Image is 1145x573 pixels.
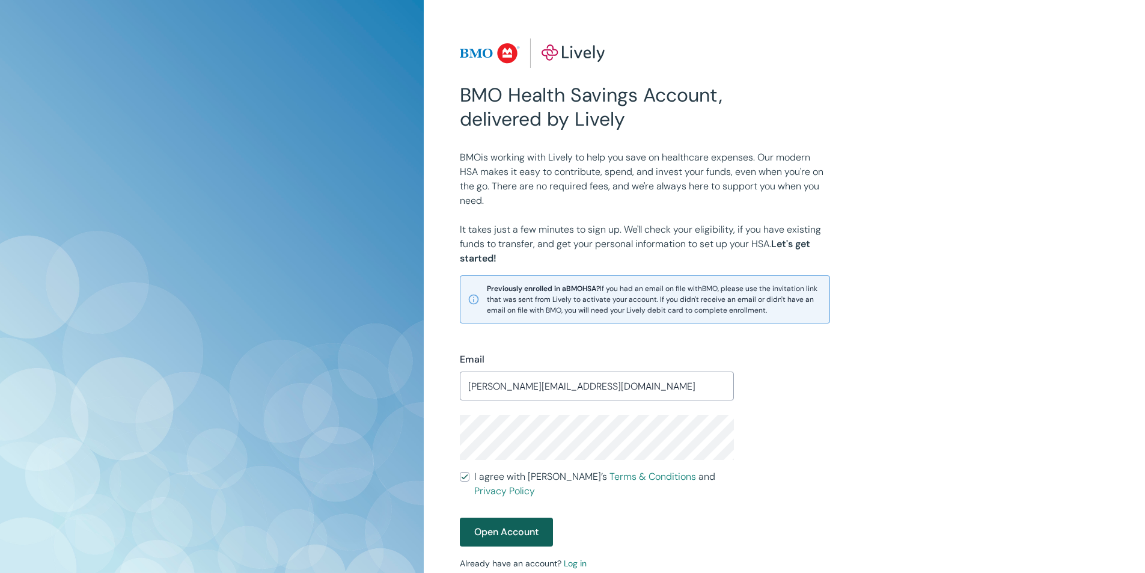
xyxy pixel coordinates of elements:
[474,485,535,497] a: Privacy Policy
[564,558,587,569] a: Log in
[460,83,734,131] h2: BMO Health Savings Account, delivered by Lively
[487,284,600,293] strong: Previously enrolled in a BMO HSA?
[460,352,484,367] label: Email
[474,470,734,498] span: I agree with [PERSON_NAME]’s and
[609,470,696,483] a: Terms & Conditions
[460,222,830,266] p: It takes just a few minutes to sign up. We'll check your eligibility, if you have existing funds ...
[487,283,822,316] span: If you had an email on file with BMO , please use the invitation link that was sent from Lively t...
[460,558,587,569] small: Already have an account?
[460,518,553,547] button: Open Account
[460,38,605,69] img: Lively
[460,150,830,208] p: BMO is working with Lively to help you save on healthcare expenses. Our modern HSA makes it easy ...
